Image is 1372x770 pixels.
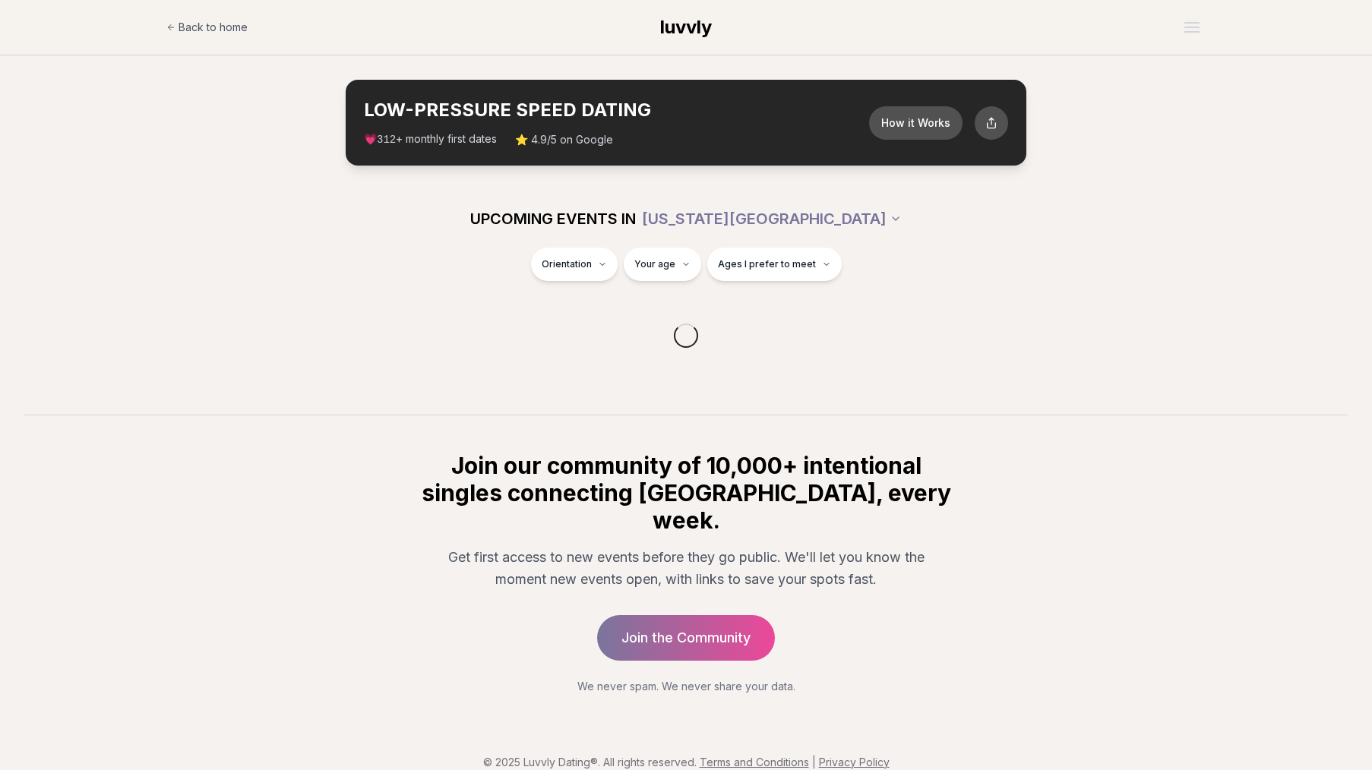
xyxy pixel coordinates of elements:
[364,131,497,147] span: 💗 + monthly first dates
[431,546,941,591] p: Get first access to new events before they go public. We'll let you know the moment new events op...
[12,755,1360,770] p: © 2025 Luvvly Dating®. All rights reserved.
[707,248,842,281] button: Ages I prefer to meet
[819,756,890,768] a: Privacy Policy
[1178,16,1206,39] button: Open menu
[179,20,248,35] span: Back to home
[166,12,248,43] a: Back to home
[531,248,618,281] button: Orientation
[515,132,613,147] span: ⭐ 4.9/5 on Google
[419,679,953,694] p: We never spam. We never share your data.
[419,452,953,534] h2: Join our community of 10,000+ intentional singles connecting [GEOGRAPHIC_DATA], every week.
[624,248,701,281] button: Your age
[364,98,869,122] h2: LOW-PRESSURE SPEED DATING
[869,106,963,140] button: How it Works
[542,258,592,270] span: Orientation
[470,208,636,229] span: UPCOMING EVENTS IN
[642,202,902,235] button: [US_STATE][GEOGRAPHIC_DATA]
[718,258,816,270] span: Ages I prefer to meet
[597,615,775,661] a: Join the Community
[700,756,809,768] a: Terms and Conditions
[660,16,712,38] span: luvvly
[634,258,675,270] span: Your age
[812,756,816,768] span: |
[660,15,712,39] a: luvvly
[377,134,396,146] span: 312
